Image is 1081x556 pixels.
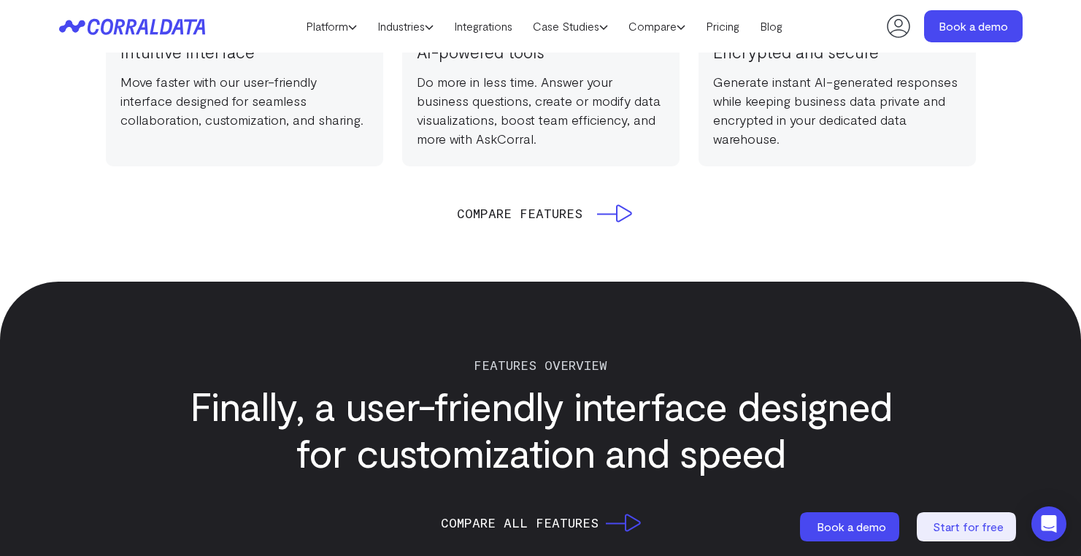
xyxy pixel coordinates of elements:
[713,72,961,148] p: Generate instant AI-generated responses while keeping business data private and encrypted in your...
[696,15,750,37] a: Pricing
[457,203,582,223] span: Compare Features
[817,520,886,533] span: Book a demo
[917,512,1019,541] a: Start for free
[417,72,665,148] p: Do more in less time. Answer your business questions, create or modify data visualizations, boost...
[444,15,523,37] a: Integrations
[523,15,618,37] a: Case Studies
[800,512,902,541] a: Book a demo
[924,10,1023,42] a: Book a demo
[618,15,696,37] a: Compare
[367,15,444,37] a: Industries
[750,15,793,37] a: Blog
[120,72,369,129] p: Move faster with our user-friendly interface designed for seamless collaboration, customization, ...
[182,382,900,476] h2: Finally, a user-friendly interface designed for customization and speed
[933,520,1004,533] span: Start for free
[441,512,599,533] span: Compare all features
[441,512,641,533] a: Compare all features
[1031,506,1066,541] div: Open Intercom Messenger
[296,15,367,37] a: Platform
[457,203,625,223] a: Compare Features
[182,355,900,375] p: FEATURES Overview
